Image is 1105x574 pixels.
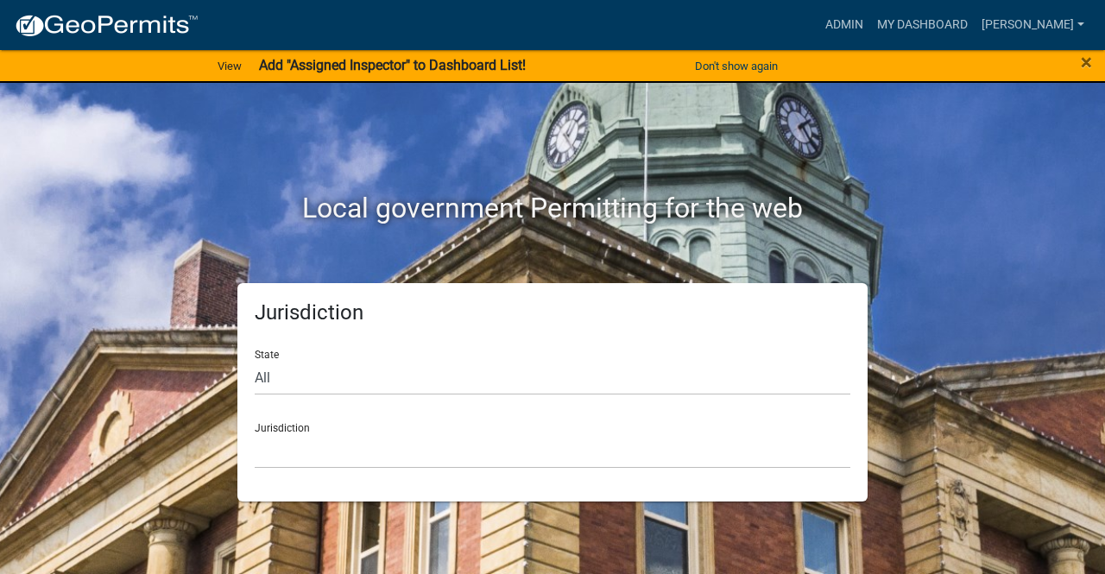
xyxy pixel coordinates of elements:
[975,9,1091,41] a: [PERSON_NAME]
[688,52,785,80] button: Don't show again
[870,9,975,41] a: My Dashboard
[211,52,249,80] a: View
[1081,52,1092,73] button: Close
[259,57,526,73] strong: Add "Assigned Inspector" to Dashboard List!
[818,9,870,41] a: Admin
[73,192,1032,224] h2: Local government Permitting for the web
[1081,50,1092,74] span: ×
[255,300,850,325] h5: Jurisdiction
